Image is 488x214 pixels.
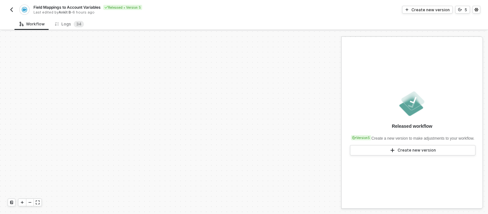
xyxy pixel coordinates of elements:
[398,148,436,153] div: Create new version
[33,10,244,15] div: Last edited by - 6 hours ago
[465,7,467,13] div: 5
[74,21,84,27] sup: 34
[28,200,32,204] span: icon-minus
[405,8,409,12] span: icon-play
[55,21,84,27] div: Logs
[103,5,142,10] div: Released • Version 5
[474,8,478,12] span: icon-settings
[350,132,474,141] div: Create a new version to make adjustments to your workflow.
[33,5,101,10] span: Field Mappings to Account Variables
[20,22,45,27] div: Workflow
[76,22,79,26] span: 3
[411,7,450,13] div: Create new version
[79,22,81,26] span: 4
[20,200,24,204] span: icon-play
[350,145,475,155] button: Create new version
[455,6,470,14] button: 5
[402,6,453,14] button: Create new version
[352,136,356,140] span: icon-versioning
[458,8,462,12] span: icon-versioning
[59,10,71,14] span: Ankit B
[36,200,40,204] span: icon-expand
[392,123,432,129] div: Released workflow
[351,135,371,140] div: Version 5
[8,6,15,14] button: back
[398,89,426,118] img: released.png
[9,7,14,12] img: back
[22,7,27,13] img: integration-icon
[390,148,395,153] span: icon-play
